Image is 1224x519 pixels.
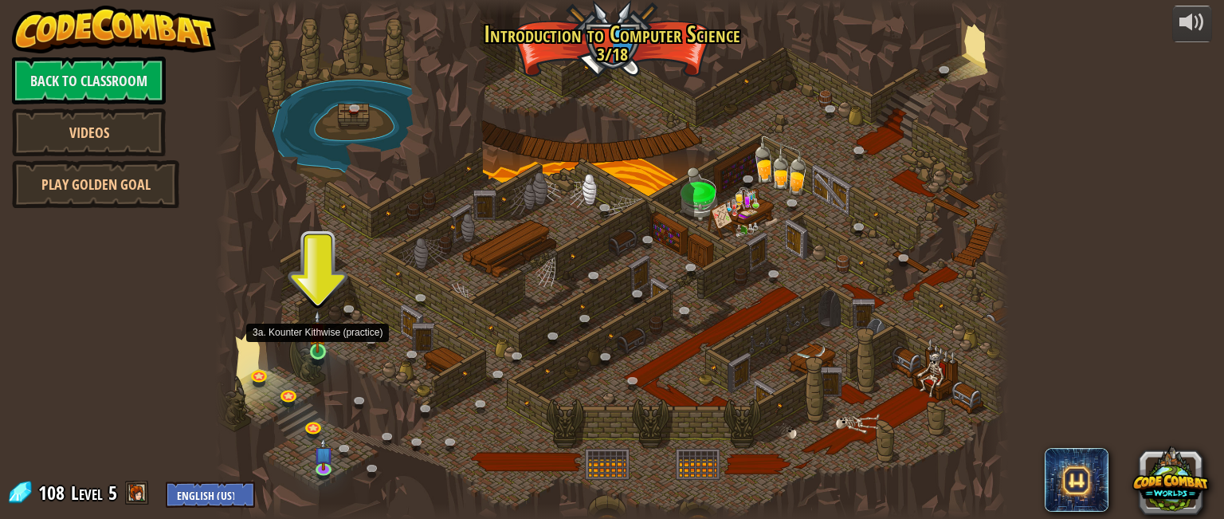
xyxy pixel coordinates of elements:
button: Adjust volume [1172,6,1212,43]
span: 5 [108,480,117,505]
span: Level [71,480,103,506]
a: Play Golden Goal [12,160,179,208]
a: Videos [12,108,166,156]
img: level-banner-unstarted.png [308,310,328,353]
span: 108 [38,480,69,505]
img: CodeCombat - Learn how to code by playing a game [12,6,216,53]
img: level-banner-unstarted-subscriber.png [314,438,333,470]
a: Back to Classroom [12,57,166,104]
